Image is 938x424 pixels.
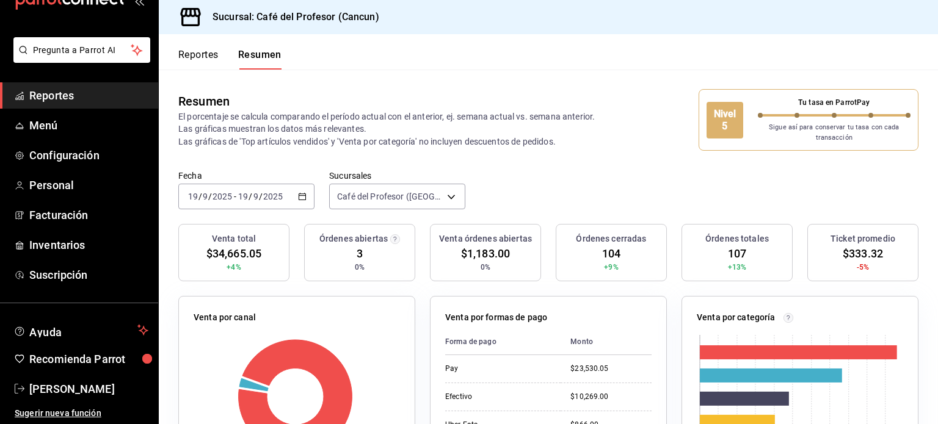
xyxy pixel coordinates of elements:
[203,10,379,24] h3: Sucursal: Café del Profesor (Cancun)
[259,192,263,201] span: /
[208,192,212,201] span: /
[9,52,150,65] a: Pregunta a Parrot AI
[178,171,314,180] label: Fecha
[570,392,652,402] div: $10,269.00
[319,232,388,245] h3: Órdenes abiertas
[445,392,551,402] div: Efectivo
[604,262,618,273] span: +9%
[234,192,236,201] span: -
[481,262,490,273] span: 0%
[843,245,883,262] span: $333.32
[697,311,776,324] p: Venta por categoría
[29,177,148,193] span: Personal
[15,407,148,420] span: Sugerir nueva función
[758,123,911,143] p: Sigue así para conservar tu tasa con cada transacción
[238,49,282,70] button: Resumen
[857,262,869,273] span: -5%
[445,311,547,324] p: Venta por formas de pago
[329,171,465,180] label: Sucursales
[212,232,256,245] h3: Venta total
[439,232,532,245] h3: Venta órdenes abiertas
[29,351,148,367] span: Recomienda Parrot
[355,262,365,273] span: 0%
[357,245,363,262] span: 3
[238,192,249,201] input: --
[602,245,620,262] span: 104
[178,49,219,70] button: Reportes
[29,117,148,134] span: Menú
[198,192,202,201] span: /
[445,364,551,374] div: Pay
[29,207,148,223] span: Facturación
[29,87,148,104] span: Reportes
[831,232,895,245] h3: Ticket promedio
[263,192,283,201] input: ----
[13,37,150,63] button: Pregunta a Parrot AI
[705,232,769,245] h3: Órdenes totales
[561,329,652,355] th: Monto
[707,102,743,138] div: Nivel 5
[758,97,911,108] p: Tu tasa en ParrotPay
[728,245,746,262] span: 107
[178,49,282,70] div: navigation tabs
[728,262,747,273] span: +13%
[29,381,148,397] span: [PERSON_NAME]
[29,323,133,337] span: Ayuda
[33,44,131,57] span: Pregunta a Parrot AI
[576,232,646,245] h3: Órdenes cerradas
[202,192,208,201] input: --
[445,329,561,355] th: Forma de pago
[29,147,148,163] span: Configuración
[212,192,233,201] input: ----
[249,192,252,201] span: /
[194,311,256,324] p: Venta por canal
[178,92,230,110] div: Resumen
[29,267,148,283] span: Suscripción
[337,190,443,203] span: Café del Profesor ([GEOGRAPHIC_DATA])
[29,237,148,253] span: Inventarios
[206,245,261,262] span: $34,665.05
[227,262,241,273] span: +4%
[187,192,198,201] input: --
[570,364,652,374] div: $23,530.05
[253,192,259,201] input: --
[178,110,610,147] p: El porcentaje se calcula comparando el período actual con el anterior, ej. semana actual vs. sema...
[461,245,510,262] span: $1,183.00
